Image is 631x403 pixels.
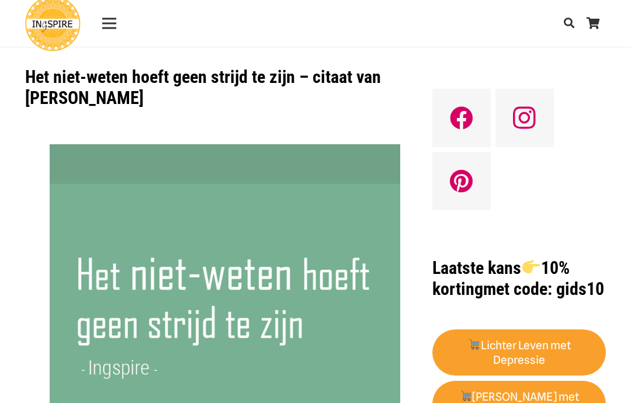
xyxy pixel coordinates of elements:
a: Zoeken [557,9,581,37]
h1: Het niet-weten hoeft geen strijd te zijn – citaat van [PERSON_NAME] [25,67,403,109]
a: Pinterest [432,152,491,210]
img: 👉 [522,258,540,276]
a: Menu [94,9,124,38]
h1: met code: gids10 [432,258,606,300]
img: 🛒 [469,339,480,350]
a: 🛒Lichter Leven met Depressie [432,329,606,376]
img: 🛒 [460,390,471,401]
a: Facebook [432,89,491,147]
a: Instagram [495,89,554,147]
strong: Lichter Leven met Depressie [468,339,571,367]
strong: Laatste kans 10% korting [432,258,570,299]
